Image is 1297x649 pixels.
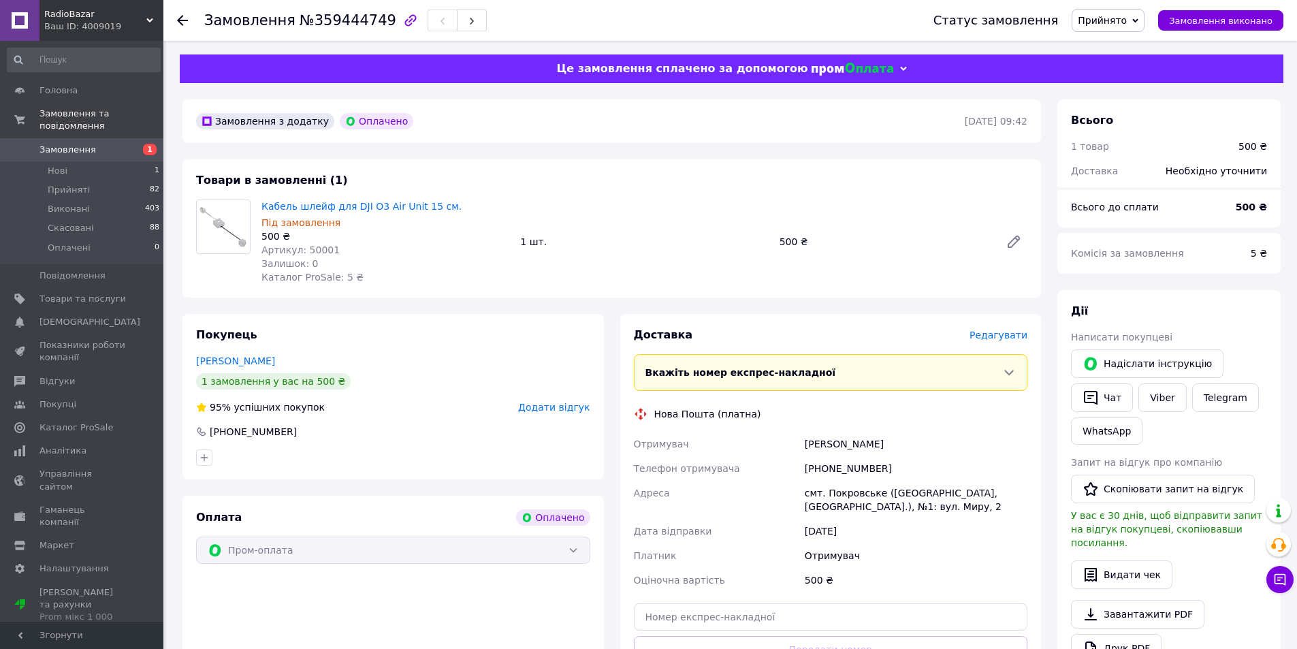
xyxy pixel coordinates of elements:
[933,14,1059,27] div: Статус замовлення
[518,402,590,413] span: Додати відгук
[39,445,86,457] span: Аналітика
[300,12,396,29] span: №359444749
[1071,304,1088,317] span: Дії
[634,463,740,474] span: Телефон отримувача
[261,258,319,269] span: Залишок: 0
[150,222,159,234] span: 88
[1071,383,1133,412] button: Чат
[44,8,146,20] span: RadioBazar
[1071,248,1184,259] span: Комісія за замовлення
[634,526,712,537] span: Дата відправки
[210,402,231,413] span: 95%
[1169,16,1272,26] span: Замовлення виконано
[1238,140,1267,153] div: 500 ₴
[1071,114,1113,127] span: Всього
[1071,165,1118,176] span: Доставка
[261,272,364,283] span: Каталог ProSale: 5 ₴
[1192,383,1259,412] a: Telegram
[197,205,250,250] img: Кабель шлейф для DJI O3 Air Unit 15 см.
[1236,202,1267,212] b: 500 ₴
[1071,560,1172,589] button: Видати чек
[39,539,74,552] span: Маркет
[651,407,765,421] div: Нова Пошта (платна)
[634,575,725,586] span: Оціночна вартість
[1071,600,1204,629] a: Завантажити PDF
[196,174,348,187] span: Товари в замовленні (1)
[634,603,1028,631] input: Номер експрес-накладної
[39,504,126,528] span: Гаманець компанії
[39,586,126,624] span: [PERSON_NAME] та рахунки
[48,165,67,177] span: Нові
[39,316,140,328] span: [DEMOGRAPHIC_DATA]
[155,165,159,177] span: 1
[556,62,807,75] span: Це замовлення сплачено за допомогою
[1071,475,1255,503] button: Скопіювати запит на відгук
[145,203,159,215] span: 403
[39,398,76,411] span: Покупці
[7,48,161,72] input: Пошук
[39,270,106,282] span: Повідомлення
[204,12,295,29] span: Замовлення
[1266,566,1294,593] button: Чат з покупцем
[634,439,689,449] span: Отримувач
[1071,417,1142,445] a: WhatsApp
[39,422,113,434] span: Каталог ProSale
[39,293,126,305] span: Товари та послуги
[177,14,188,27] div: Повернутися назад
[970,330,1027,341] span: Редагувати
[645,367,836,378] span: Вкажіть номер експрес-накладної
[261,229,509,243] div: 500 ₴
[516,509,590,526] div: Оплачено
[39,563,109,575] span: Налаштування
[48,242,91,254] span: Оплачені
[48,222,94,234] span: Скасовані
[196,328,257,341] span: Покупець
[208,425,298,439] div: [PHONE_NUMBER]
[261,244,340,255] span: Артикул: 50001
[1157,156,1275,186] div: Необхідно уточнити
[196,113,334,129] div: Замовлення з додатку
[196,355,275,366] a: [PERSON_NAME]
[1071,332,1172,343] span: Написати покупцеві
[1000,228,1027,255] a: Редагувати
[39,468,126,492] span: Управління сайтом
[515,232,773,251] div: 1 шт.
[44,20,163,33] div: Ваш ID: 4009019
[1071,457,1222,468] span: Запит на відгук про компанію
[634,328,693,341] span: Доставка
[261,201,462,212] a: Кабель шлейф для DJI O3 Air Unit 15 см.
[802,481,1030,519] div: смт. Покровське ([GEOGRAPHIC_DATA], [GEOGRAPHIC_DATA].), №1: вул. Миру, 2
[774,232,995,251] div: 500 ₴
[1158,10,1283,31] button: Замовлення виконано
[965,116,1027,127] time: [DATE] 09:42
[39,339,126,364] span: Показники роботи компанії
[634,550,677,561] span: Платник
[1251,248,1267,259] span: 5 ₴
[1138,383,1186,412] a: Viber
[39,144,96,156] span: Замовлення
[261,217,340,228] span: Під замовлення
[1071,510,1262,548] span: У вас є 30 днів, щоб відправити запит на відгук покупцеві, скопіювавши посилання.
[802,432,1030,456] div: [PERSON_NAME]
[155,242,159,254] span: 0
[802,568,1030,592] div: 500 ₴
[39,611,126,623] div: Prom мікс 1 000
[802,543,1030,568] div: Отримувач
[39,375,75,387] span: Відгуки
[196,511,242,524] span: Оплата
[340,113,413,129] div: Оплачено
[150,184,159,196] span: 82
[802,456,1030,481] div: [PHONE_NUMBER]
[1071,349,1223,378] button: Надіслати інструкцію
[39,84,78,97] span: Головна
[39,108,163,132] span: Замовлення та повідомлення
[1071,202,1159,212] span: Всього до сплати
[48,203,90,215] span: Виконані
[48,184,90,196] span: Прийняті
[1078,15,1127,26] span: Прийнято
[196,373,351,390] div: 1 замовлення у вас на 500 ₴
[802,519,1030,543] div: [DATE]
[812,63,893,76] img: evopay logo
[196,400,325,414] div: успішних покупок
[634,488,670,498] span: Адреса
